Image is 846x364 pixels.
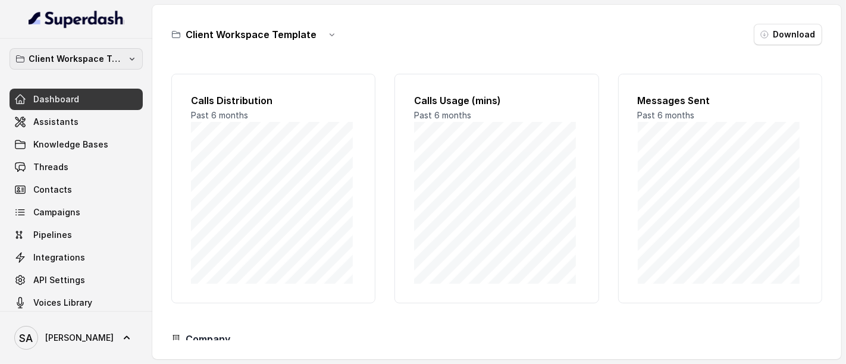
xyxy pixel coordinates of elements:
span: Past 6 months [414,110,471,120]
p: Client Workspace Template [29,52,124,66]
span: Knowledge Bases [33,139,108,150]
a: Voices Library [10,292,143,313]
a: [PERSON_NAME] [10,321,143,354]
a: Knowledge Bases [10,134,143,155]
h3: Company [186,332,230,346]
span: Dashboard [33,93,79,105]
span: Voices Library [33,297,92,309]
a: Threads [10,156,143,178]
span: Past 6 months [638,110,695,120]
span: Assistants [33,116,79,128]
a: Integrations [10,247,143,268]
span: API Settings [33,274,85,286]
span: Threads [33,161,68,173]
span: [PERSON_NAME] [45,332,114,344]
h3: Client Workspace Template [186,27,317,42]
a: Dashboard [10,89,143,110]
a: Pipelines [10,224,143,246]
span: Integrations [33,252,85,263]
h2: Calls Distribution [191,93,356,108]
a: Assistants [10,111,143,133]
a: API Settings [10,269,143,291]
span: Campaigns [33,206,80,218]
a: Campaigns [10,202,143,223]
button: Download [754,24,822,45]
h2: Calls Usage (mins) [414,93,579,108]
a: Contacts [10,179,143,200]
h2: Messages Sent [638,93,803,108]
button: Client Workspace Template [10,48,143,70]
span: Contacts [33,184,72,196]
span: Past 6 months [191,110,248,120]
text: SA [20,332,33,344]
img: light.svg [29,10,124,29]
span: Pipelines [33,229,72,241]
